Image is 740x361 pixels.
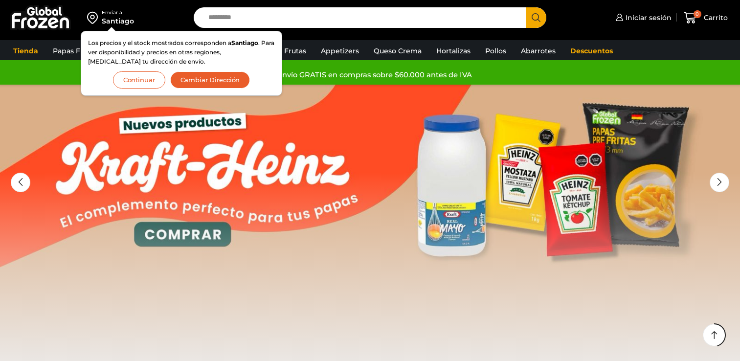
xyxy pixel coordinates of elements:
button: Cambiar Dirección [170,71,250,89]
span: Iniciar sesión [623,13,672,23]
div: Next slide [710,173,729,192]
a: Papas Fritas [48,42,100,60]
a: 0 Carrito [681,6,730,29]
span: Carrito [701,13,728,23]
a: Abarrotes [516,42,561,60]
a: Descuentos [565,42,618,60]
span: 0 [694,10,701,18]
div: Enviar a [102,9,134,16]
button: Search button [526,7,546,28]
img: address-field-icon.svg [87,9,102,26]
a: Iniciar sesión [613,8,672,27]
div: Previous slide [11,173,30,192]
strong: Santiago [231,39,258,46]
button: Continuar [113,71,165,89]
div: Santiago [102,16,134,26]
a: Pollos [480,42,511,60]
a: Tienda [8,42,43,60]
a: Queso Crema [369,42,426,60]
p: Los precios y el stock mostrados corresponden a . Para ver disponibilidad y precios en otras regi... [88,38,275,67]
a: Appetizers [316,42,364,60]
a: Hortalizas [431,42,475,60]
